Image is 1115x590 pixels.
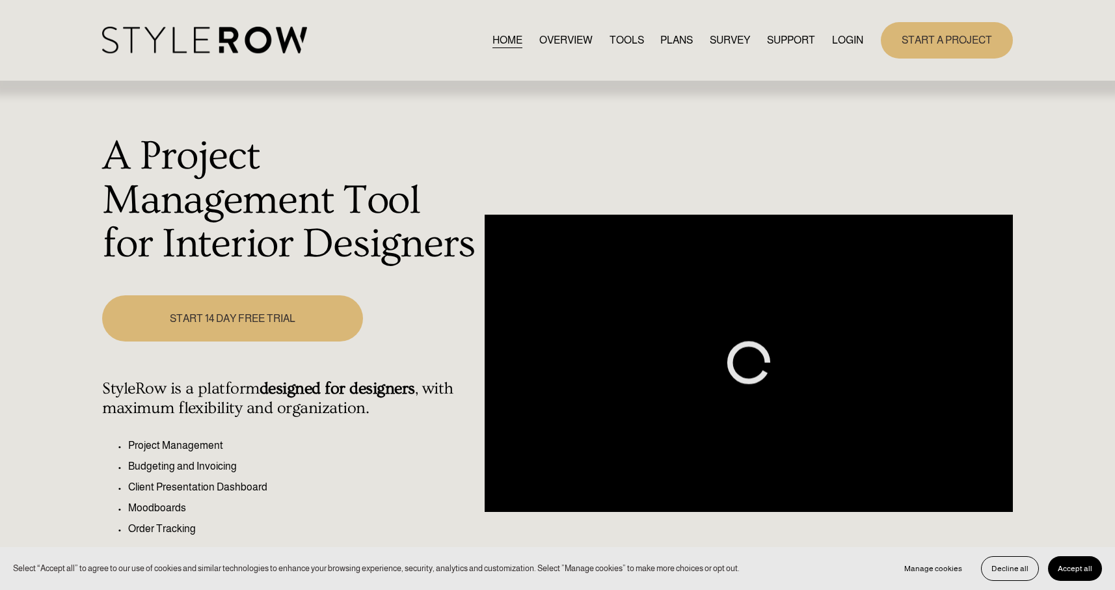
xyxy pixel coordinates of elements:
[610,31,644,49] a: TOOLS
[102,379,477,418] h4: StyleRow is a platform , with maximum flexibility and organization.
[981,556,1039,581] button: Decline all
[128,459,477,474] p: Budgeting and Invoicing
[832,31,863,49] a: LOGIN
[13,562,740,574] p: Select “Accept all” to agree to our use of cookies and similar technologies to enhance your brows...
[767,33,815,48] span: SUPPORT
[767,31,815,49] a: folder dropdown
[128,521,477,537] p: Order Tracking
[1048,556,1102,581] button: Accept all
[660,31,693,49] a: PLANS
[260,379,415,398] strong: designed for designers
[710,31,750,49] a: SURVEY
[128,438,477,453] p: Project Management
[102,135,477,267] h1: A Project Management Tool for Interior Designers
[539,31,593,49] a: OVERVIEW
[881,22,1013,58] a: START A PROJECT
[128,500,477,516] p: Moodboards
[492,31,522,49] a: HOME
[102,27,307,53] img: StyleRow
[894,556,972,581] button: Manage cookies
[102,295,362,342] a: START 14 DAY FREE TRIAL
[991,564,1028,573] span: Decline all
[904,564,962,573] span: Manage cookies
[1058,564,1092,573] span: Accept all
[128,479,477,495] p: Client Presentation Dashboard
